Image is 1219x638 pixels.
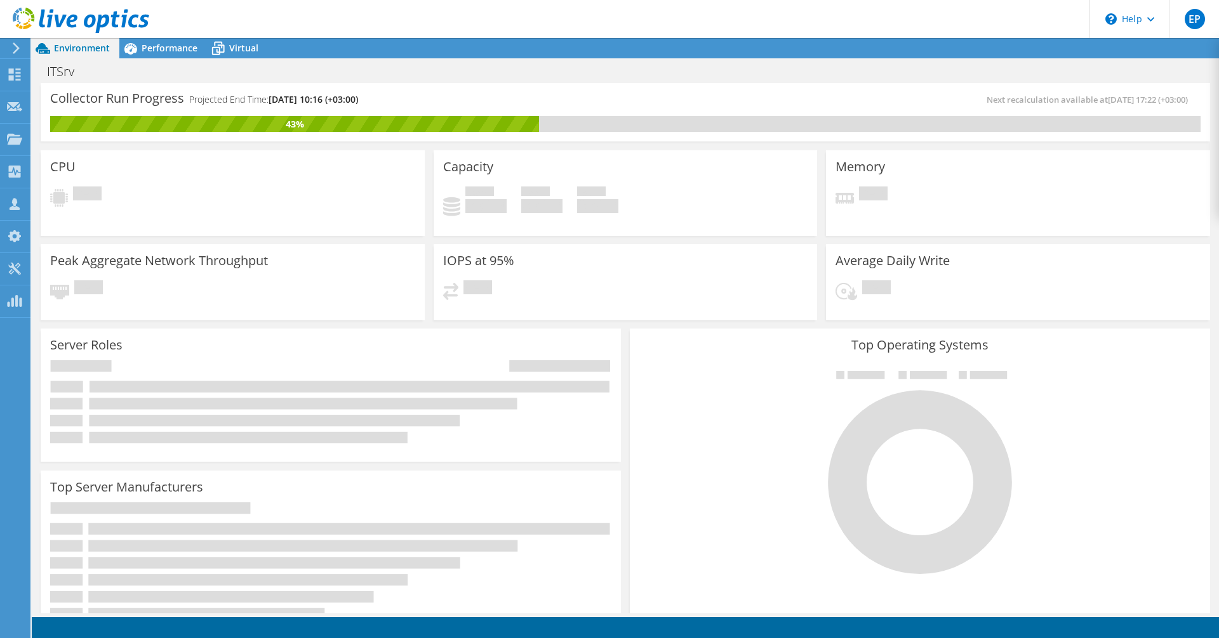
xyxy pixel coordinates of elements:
h4: 0 GiB [521,199,563,213]
span: Pending [859,186,888,204]
span: Pending [73,186,102,204]
span: Total [577,186,606,199]
div: 43% [50,117,539,131]
span: Used [465,186,494,199]
h4: 0 GiB [577,199,618,213]
h3: IOPS at 95% [443,254,514,268]
span: [DATE] 10:16 (+03:00) [269,93,358,105]
svg: \n [1105,13,1117,25]
span: Environment [54,42,110,54]
h4: 0 GiB [465,199,507,213]
span: Performance [142,42,197,54]
span: Virtual [229,42,258,54]
h1: ITSrv [41,65,94,79]
h3: Top Operating Systems [639,338,1201,352]
h3: Average Daily Write [836,254,950,268]
span: Pending [862,280,891,297]
span: [DATE] 17:22 (+03:00) [1108,94,1188,105]
span: EP [1185,9,1205,29]
h3: Top Server Manufacturers [50,480,203,494]
span: Pending [463,280,492,297]
h3: Capacity [443,160,493,174]
h3: CPU [50,160,76,174]
h3: Memory [836,160,885,174]
span: Free [521,186,550,199]
h3: Server Roles [50,338,123,352]
h4: Projected End Time: [189,93,358,107]
span: Pending [74,280,103,297]
span: Next recalculation available at [987,94,1194,105]
h3: Peak Aggregate Network Throughput [50,254,268,268]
